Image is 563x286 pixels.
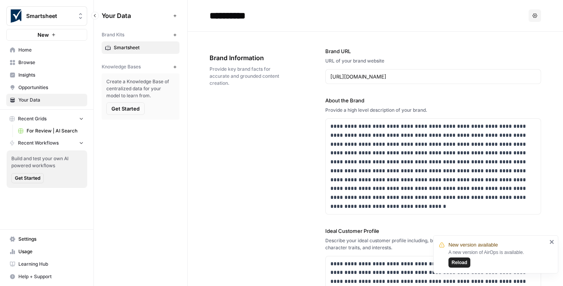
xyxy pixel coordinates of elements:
[6,113,87,125] button: Recent Grids
[6,137,87,149] button: Recent Workflows
[102,41,179,54] a: Smartsheet
[18,261,84,268] span: Learning Hub
[6,233,87,245] a: Settings
[6,81,87,94] a: Opportunities
[11,155,82,169] span: Build and test your own AI powered workflows
[325,107,541,114] div: Provide a high level description of your brand.
[6,94,87,106] a: Your Data
[18,139,59,147] span: Recent Workflows
[18,115,47,122] span: Recent Grids
[18,46,84,54] span: Home
[330,73,536,80] input: www.sundaysoccer.com
[18,97,84,104] span: Your Data
[26,12,74,20] span: Smartsheet
[111,105,140,113] span: Get Started
[18,273,84,280] span: Help + Support
[210,66,281,87] span: Provide key brand facts for accurate and grounded content creation.
[325,47,541,55] label: Brand URL
[18,236,84,243] span: Settings
[106,78,175,99] span: Create a Knowledge Base of centralized data for your model to learn from.
[6,44,87,56] a: Home
[18,71,84,79] span: Insights
[102,63,141,70] span: Knowledge Bases
[325,57,541,64] div: URL of your brand website
[6,69,87,81] a: Insights
[18,84,84,91] span: Opportunities
[448,257,470,268] button: Reload
[6,270,87,283] button: Help + Support
[325,237,541,251] div: Describe your ideal customer profile including, but not limited to, demographic profile, lifestyl...
[102,11,170,20] span: Your Data
[38,31,49,39] span: New
[6,258,87,270] a: Learning Hub
[106,102,145,115] button: Get Started
[325,97,541,104] label: About the Brand
[15,175,40,182] span: Get Started
[114,44,176,51] span: Smartsheet
[6,6,87,26] button: Workspace: Smartsheet
[6,29,87,41] button: New
[448,241,498,249] span: New version available
[102,31,124,38] span: Brand Kits
[6,56,87,69] a: Browse
[549,239,555,245] button: close
[452,259,467,266] span: Reload
[9,9,23,23] img: Smartsheet Logo
[18,59,84,66] span: Browse
[448,249,547,268] div: A new version of AirOps is available.
[210,53,281,63] span: Brand Information
[6,245,87,258] a: Usage
[27,127,84,134] span: For Review | AI Search
[14,125,87,137] a: For Review | AI Search
[11,173,44,183] button: Get Started
[325,227,541,235] label: Ideal Customer Profile
[18,248,84,255] span: Usage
